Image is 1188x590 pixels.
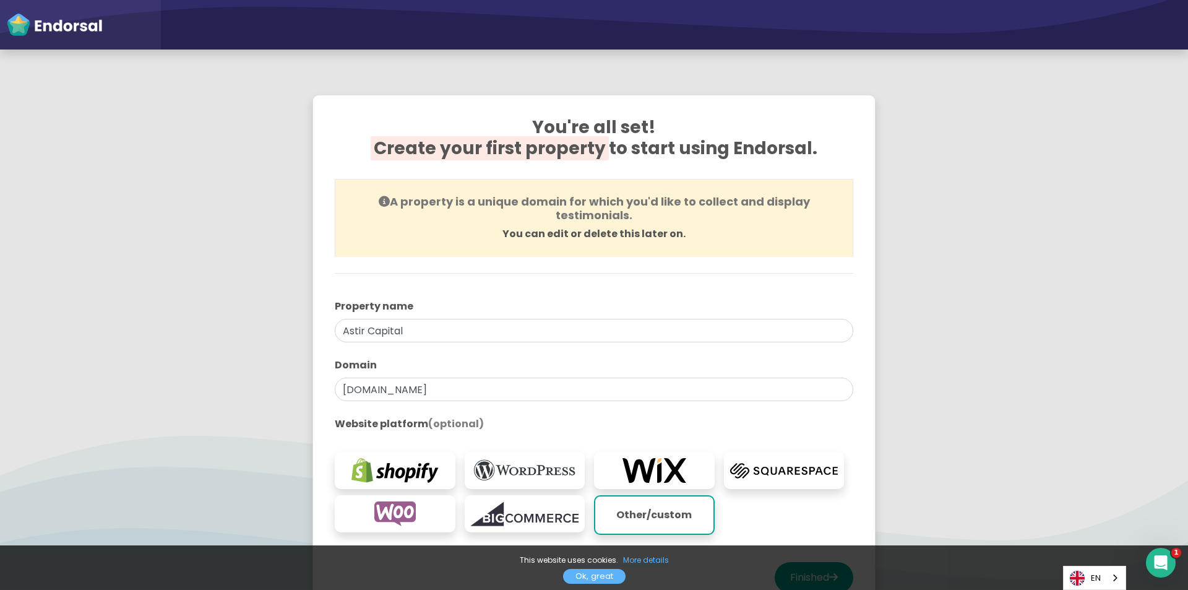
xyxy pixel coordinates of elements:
[1063,566,1126,590] aside: Language selected: English
[601,503,707,527] p: Other/custom
[600,458,708,483] img: wix.com-logo.png
[623,555,669,566] a: More details
[335,319,853,342] input: eg. My Website
[335,358,853,373] label: Domain
[563,569,626,584] a: Ok, great
[341,501,449,526] img: woocommerce.com-logo.png
[1063,566,1126,590] div: Language
[335,378,853,401] input: eg. websitename.com
[428,417,484,431] span: (optional)
[351,227,837,241] p: You can edit or delete this later on.
[335,299,853,314] label: Property name
[471,458,579,483] img: wordpress.org-logo.png
[471,501,579,526] img: bigcommerce.com-logo.png
[371,136,609,160] span: Create your first property
[335,417,853,432] label: Website platform
[335,117,853,174] h2: You're all set! to start using Endorsal.
[351,195,837,222] h4: A property is a unique domain for which you'd like to collect and display testimonials.
[6,12,103,37] img: endorsal-logo-white@2x.png
[341,458,449,483] img: shopify.com-logo.png
[1146,548,1176,578] iframe: Intercom live chat
[730,458,838,483] img: squarespace.com-logo.png
[1171,548,1181,558] span: 1
[1064,566,1126,589] a: EN
[520,555,618,565] span: This website uses cookies.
